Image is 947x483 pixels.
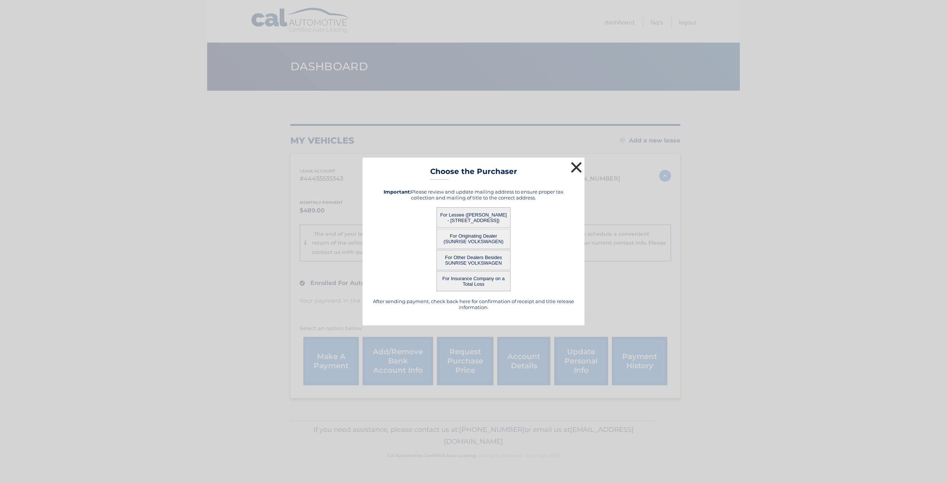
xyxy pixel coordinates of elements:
button: × [569,160,584,175]
h3: Choose the Purchaser [430,167,517,180]
h5: Please review and update mailing address to ensure proper tax collection and mailing of title to ... [372,189,575,201]
button: For Insurance Company on a Total Loss [437,271,510,291]
button: For Lessee ([PERSON_NAME] - [STREET_ADDRESS]) [437,207,510,228]
button: For Other Dealers Besides SUNRISE VOLKSWAGEN [437,250,510,270]
button: For Originating Dealer (SUNRISE VOLKSWAGEN) [437,229,510,249]
strong: Important: [384,189,411,195]
h5: After sending payment, check back here for confirmation of receipt and title release information. [372,298,575,310]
